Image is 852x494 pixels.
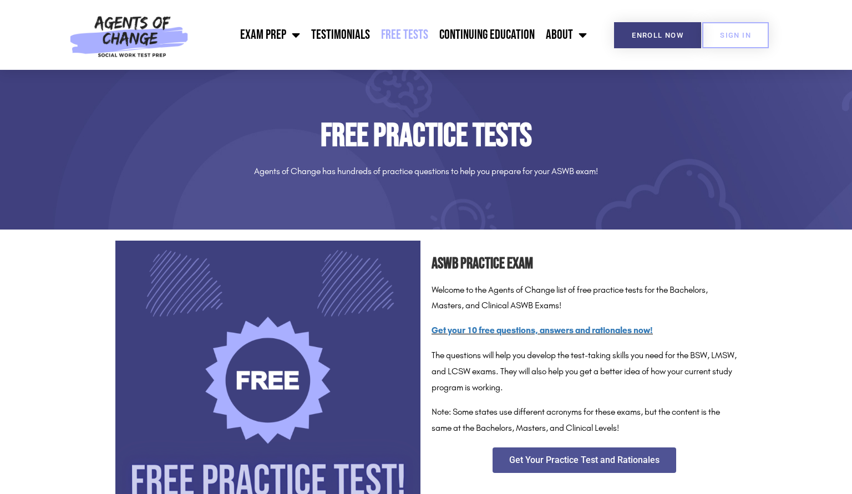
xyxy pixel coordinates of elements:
[509,456,660,465] span: Get Your Practice Test and Rationales
[614,22,701,48] a: Enroll Now
[632,32,683,39] span: Enroll Now
[432,404,737,436] p: Note: Some states use different acronyms for these exams, but the content is the same at the Bach...
[235,21,306,49] a: Exam Prep
[432,325,653,335] a: Get your 10 free questions, answers and rationales now!
[434,21,540,49] a: Continuing Education
[540,21,592,49] a: About
[432,282,737,314] p: Welcome to the Agents of Change list of free practice tests for the Bachelors, Masters, and Clini...
[376,21,434,49] a: Free Tests
[720,32,751,39] span: SIGN IN
[306,21,376,49] a: Testimonials
[194,21,592,49] nav: Menu
[432,252,737,277] h2: ASWB Practice Exam
[115,120,737,152] h1: Free Practice Tests
[493,447,676,473] a: Get Your Practice Test and Rationales
[702,22,769,48] a: SIGN IN
[115,164,737,180] p: Agents of Change has hundreds of practice questions to help you prepare for your ASWB exam!
[432,348,737,395] p: The questions will help you develop the test-taking skills you need for the BSW, LMSW, and LCSW e...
